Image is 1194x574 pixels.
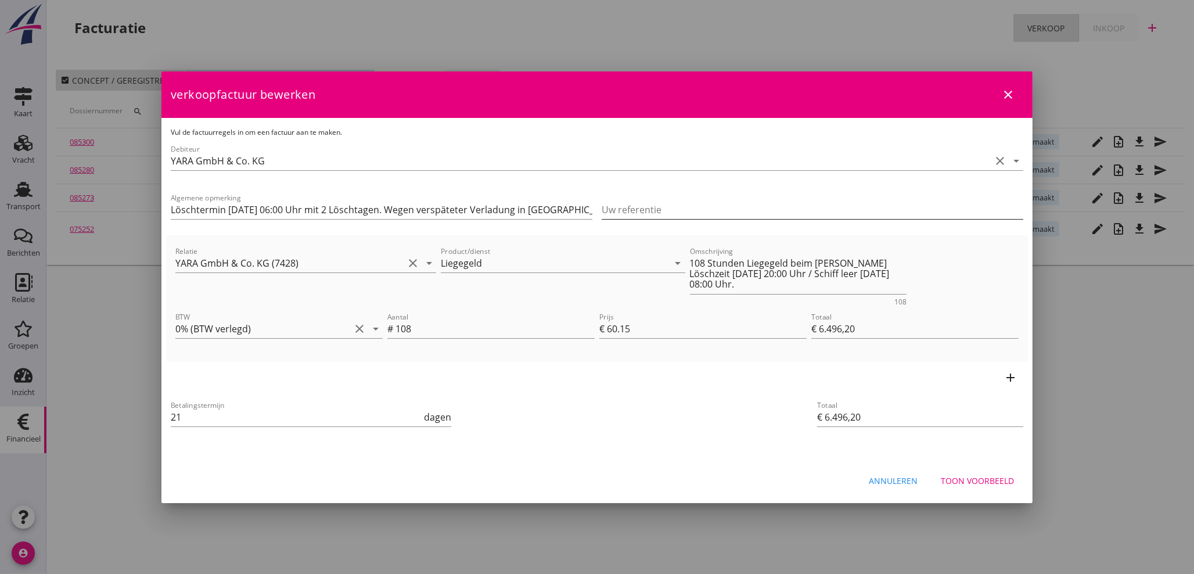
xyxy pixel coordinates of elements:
[422,410,451,424] div: dagen
[869,475,918,487] div: Annuleren
[1009,154,1023,168] i: arrow_drop_down
[369,322,383,336] i: arrow_drop_down
[422,256,436,270] i: arrow_drop_down
[671,256,685,270] i: arrow_drop_down
[395,320,595,338] input: Aantal
[175,254,404,272] input: Relatie
[690,254,907,294] textarea: Omschrijving
[602,200,1023,219] input: Uw referentie
[1004,371,1017,385] i: add
[894,299,907,306] div: 108
[817,408,1023,426] input: Totaal
[406,256,420,270] i: clear
[171,408,422,426] input: Betalingstermijn
[171,152,991,170] input: Debiteur
[441,254,669,272] input: Product/dienst
[993,154,1007,168] i: clear
[171,200,592,219] input: Algemene opmerking
[1001,88,1015,102] i: close
[171,127,342,137] span: Vul de factuurregels in om een factuur aan te maken.
[811,320,1019,338] input: Totaal
[941,475,1014,487] div: Toon voorbeeld
[161,71,1033,118] div: verkoopfactuur bewerken
[353,322,366,336] i: clear
[175,320,350,338] input: BTW
[607,320,807,338] input: Prijs
[387,322,395,336] div: #
[932,471,1023,492] button: Toon voorbeeld
[859,471,927,492] button: Annuleren
[599,322,607,336] div: €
